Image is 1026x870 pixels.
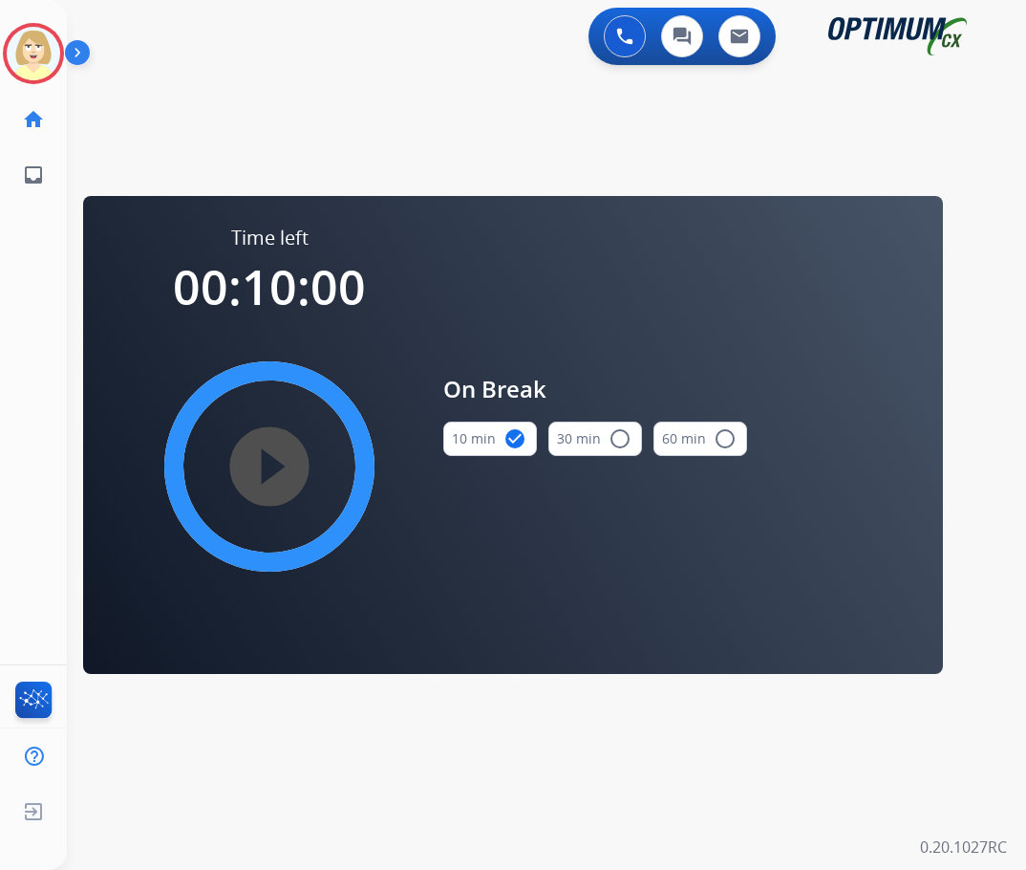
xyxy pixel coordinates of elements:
mat-icon: radio_button_unchecked [714,427,737,450]
span: Time left [231,225,309,251]
span: 00:10:00 [173,254,366,319]
img: avatar [7,27,60,80]
mat-icon: inbox [22,163,45,186]
mat-icon: check_circle [503,427,526,450]
mat-icon: radio_button_unchecked [609,427,631,450]
mat-icon: play_circle_filled [258,455,281,478]
span: On Break [443,372,747,406]
button: 30 min [548,422,642,456]
mat-icon: home [22,108,45,131]
p: 0.20.1027RC [920,836,1007,859]
button: 10 min [443,422,537,456]
button: 60 min [653,422,747,456]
